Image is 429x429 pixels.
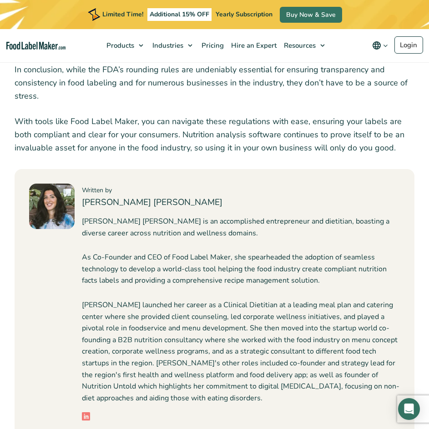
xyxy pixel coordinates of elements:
[398,398,420,420] div: Open Intercom Messenger
[216,10,273,19] span: Yearly Subscription
[197,29,227,62] a: Pricing
[394,36,423,54] a: Login
[82,299,400,404] p: [PERSON_NAME] launched her career as a Clinical Dietitian at a leading meal plan and catering cen...
[280,7,342,23] a: Buy Now & Save
[227,29,279,62] a: Hire an Expert
[279,29,329,62] a: Resources
[82,252,400,287] p: As Co-Founder and CEO of Food Label Maker, she spearheaded the adoption of seamless technology to...
[102,29,148,62] a: Products
[82,186,112,195] span: Written by
[104,41,135,50] span: Products
[228,41,278,50] span: Hire an Expert
[148,29,197,62] a: Industries
[199,41,225,50] span: Pricing
[15,115,414,154] p: With tools like Food Label Maker, you can navigate these regulations with ease, ensuring your lab...
[82,196,400,209] h4: [PERSON_NAME] [PERSON_NAME]
[150,41,184,50] span: Industries
[29,184,75,229] img: Maria Abi Hanna - Food Label Maker
[82,216,400,239] p: [PERSON_NAME] [PERSON_NAME] is an accomplished entrepreneur and dietitian, boasting a diverse car...
[281,41,317,50] span: Resources
[15,63,414,102] p: In conclusion, while the FDA’s rounding rules are undeniably essential for ensuring transparency ...
[102,10,143,19] span: Limited Time!
[147,8,212,21] span: Additional 15% OFF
